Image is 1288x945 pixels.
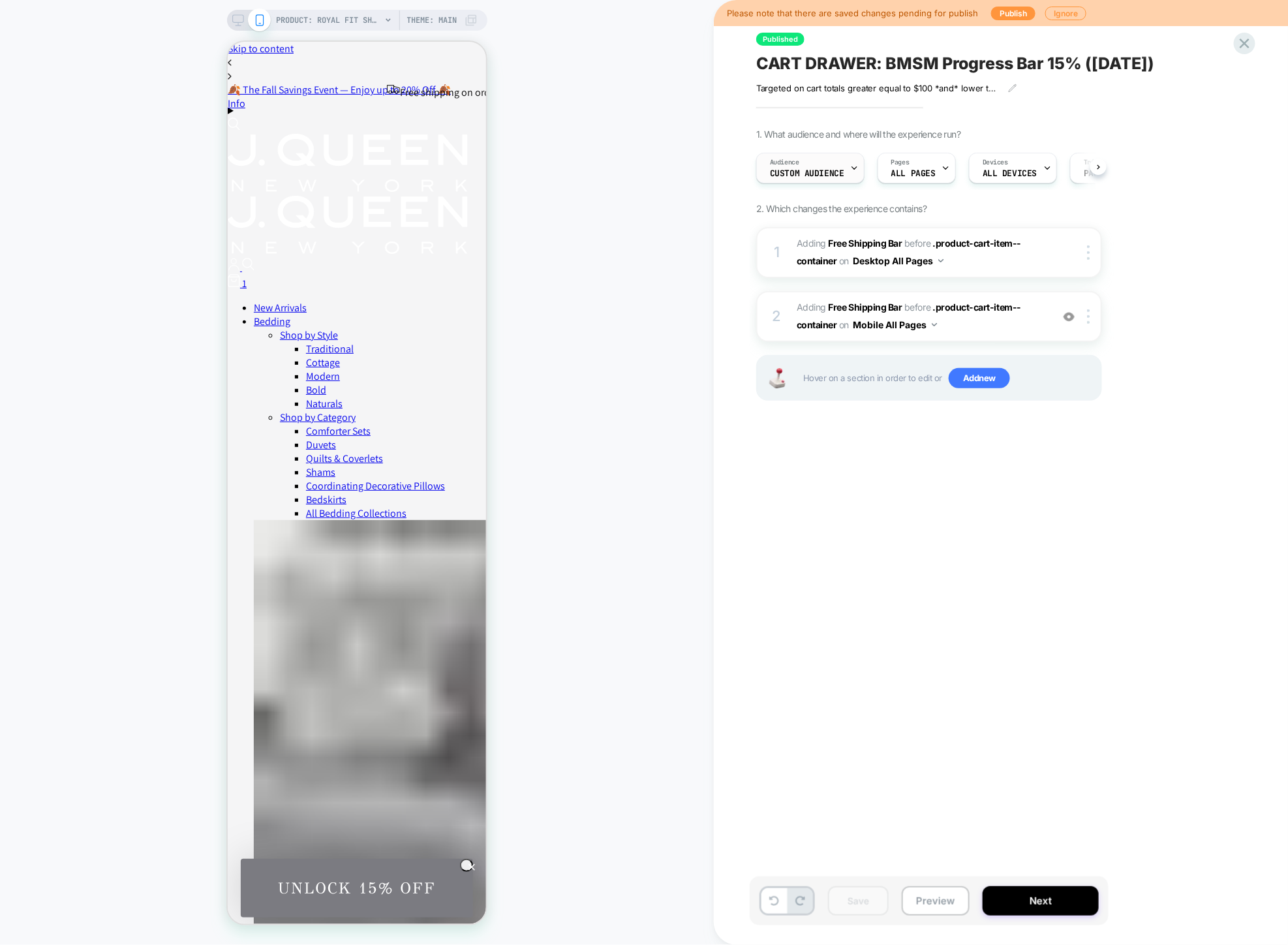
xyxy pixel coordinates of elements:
[78,328,112,341] a: Modern
[839,317,849,333] span: on
[829,238,902,249] b: Free Shipping Bar
[770,158,799,167] span: Audience
[78,341,99,355] a: Bold
[1087,309,1090,324] img: close
[14,235,19,249] span: 1
[78,424,108,437] a: Shams
[13,817,245,876] div: UNLOCK 15% OFFClose teaser
[891,169,936,178] span: ALL PAGES
[771,240,784,266] div: 1
[756,129,960,140] span: 1. What audience and where will the experience run?
[407,10,457,31] span: Theme: MAIN
[78,451,119,465] a: Bedskirts
[78,437,217,451] a: Coordinating Decorative Pillows
[904,238,930,249] span: BEFORE
[983,169,1037,178] span: ALL DEVICES
[232,817,245,830] button: Close teaser
[756,54,1154,73] span: CART DRAWER: BMSM Progress Bar 15% ([DATE])
[938,259,943,262] img: down arrow
[853,251,943,270] button: Desktop All Pages
[891,158,910,167] span: Pages
[853,315,937,334] button: Mobile All Pages
[797,238,902,249] span: Adding
[797,302,902,313] span: Adding
[983,886,1099,916] button: Next
[829,302,902,313] b: Free Shipping Bar
[756,33,805,46] span: Published
[78,355,115,369] a: Naturals
[983,158,1008,167] span: Devices
[78,300,126,314] a: Traditional
[839,253,849,269] span: on
[1087,245,1090,260] img: close
[904,302,930,313] span: BEFORE
[1045,7,1086,20] button: Ignore
[764,368,790,388] img: Joystick
[50,837,208,856] span: UNLOCK 15% OFF
[26,273,63,287] a: Bedding
[52,287,110,300] a: Shop by Style
[902,886,970,916] button: Preview
[1084,158,1109,167] span: Trigger
[803,368,1094,389] span: Hover on a section in order to edit or
[756,83,998,93] span: Targeted on cart totals greater equal to $100 *and* lower than $300
[1084,169,1128,178] span: Page Load
[159,41,318,57] div: Free shipping on orders over $150
[78,396,108,410] a: Duvets
[991,7,1035,20] button: Publish
[52,369,128,382] a: Shop by Category
[78,314,112,328] a: Cottage
[1064,311,1075,322] img: crossed eye
[277,10,381,31] span: PRODUCT: Royal Fit Sheet Set [300tc cotton]
[78,410,155,424] a: Quilts & Coverlets
[78,465,179,478] a: All Bedding Collections
[828,886,889,916] button: Save
[26,259,79,273] a: New Arrivals
[932,323,937,326] img: down arrow
[949,368,1010,389] span: Add new
[771,303,784,330] div: 2
[770,169,844,178] span: Custom Audience
[756,203,927,214] span: 2. Which changes the experience contains?
[78,382,143,396] a: Comforter Sets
